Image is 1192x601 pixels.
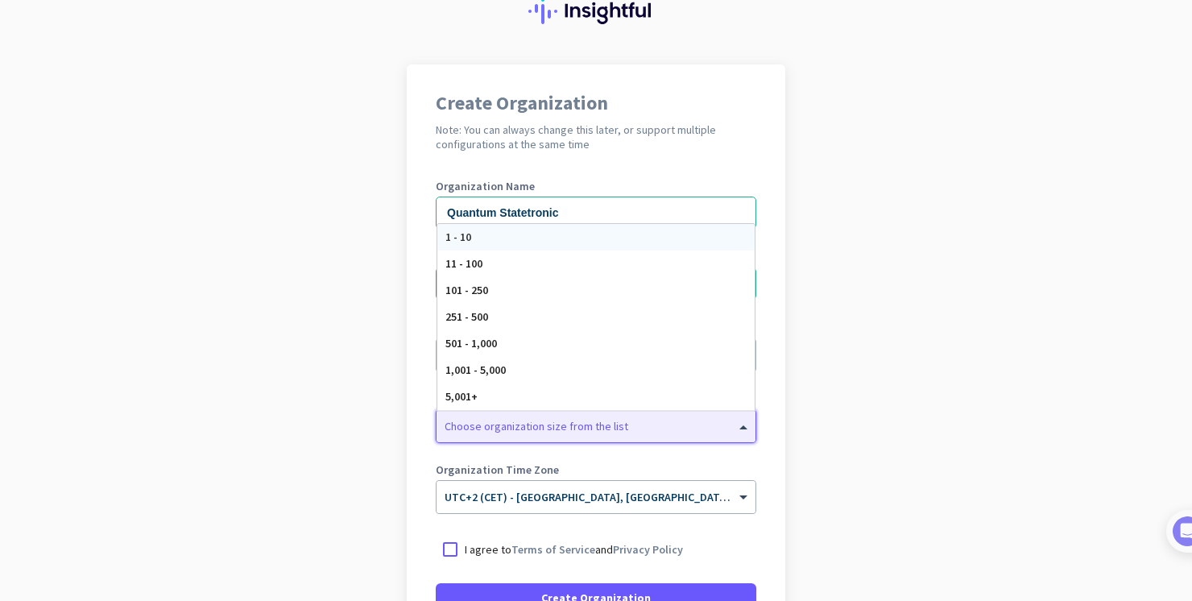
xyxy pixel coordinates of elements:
[436,122,756,151] h2: Note: You can always change this later, or support multiple configurations at the same time
[436,322,553,334] label: Organization language
[436,267,756,300] input: 1 23 45 67 89
[445,230,471,244] span: 1 - 10
[445,283,488,297] span: 101 - 250
[511,542,595,557] a: Terms of Service
[445,309,488,324] span: 251 - 500
[436,93,756,113] h1: Create Organization
[436,393,756,404] label: Organization Size (Optional)
[445,389,478,404] span: 5,001+
[445,336,497,350] span: 501 - 1,000
[436,251,756,263] label: Phone Number
[436,197,756,229] input: What is the name of your organization?
[436,180,756,192] label: Organization Name
[445,363,506,377] span: 1,001 - 5,000
[436,464,756,475] label: Organization Time Zone
[445,256,482,271] span: 11 - 100
[437,224,755,410] div: Options List
[613,542,683,557] a: Privacy Policy
[465,541,683,557] p: I agree to and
